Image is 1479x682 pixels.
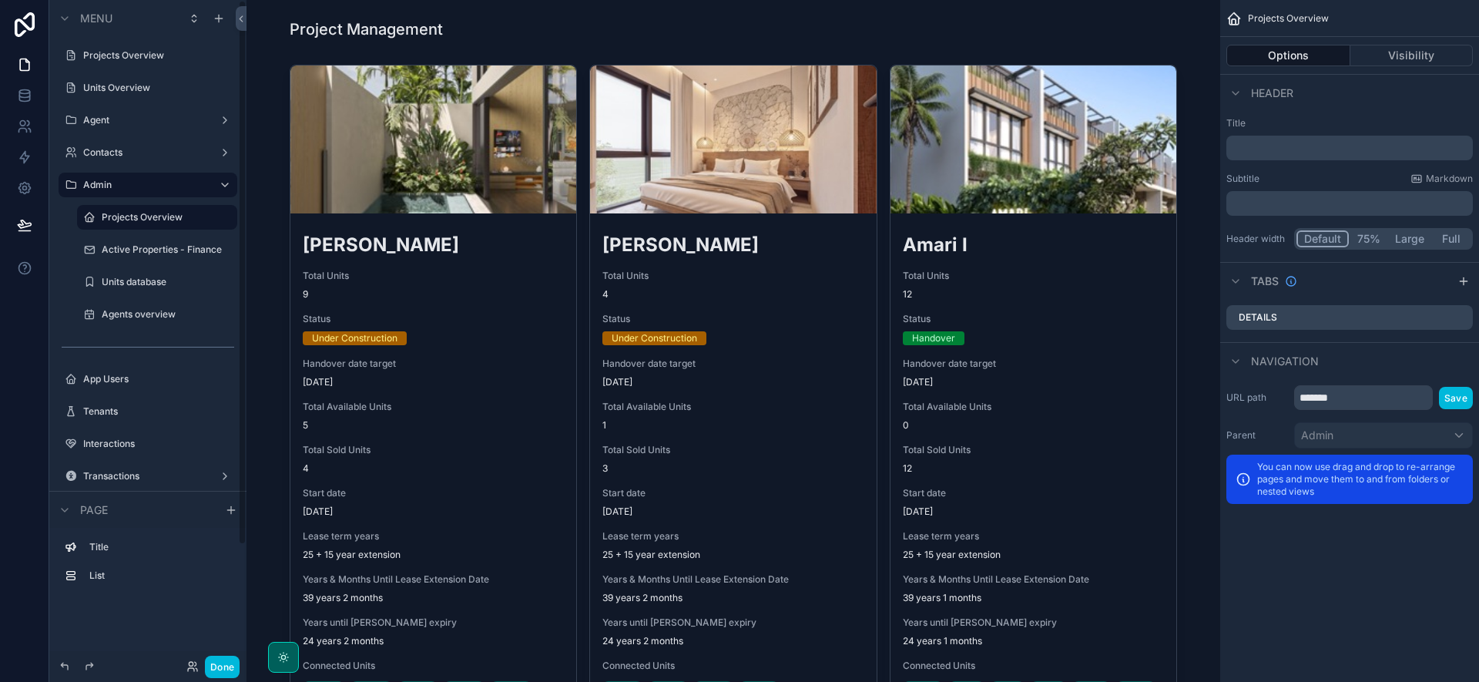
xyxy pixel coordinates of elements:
[1296,230,1349,247] button: Default
[102,244,228,256] label: Active Properties - Finance
[1349,230,1388,247] button: 75%
[102,276,228,288] label: Units database
[1226,173,1259,185] label: Subtitle
[102,308,228,321] label: Agents overview
[1226,191,1473,216] div: scrollable content
[80,11,112,26] span: Menu
[83,146,206,159] label: Contacts
[1251,274,1279,289] span: Tabs
[83,82,228,94] label: Units Overview
[1431,230,1471,247] button: Full
[1410,173,1473,185] a: Markdown
[1248,12,1329,25] span: Projects Overview
[1226,136,1473,160] div: scrollable content
[1251,86,1293,101] span: Header
[89,569,225,582] label: List
[49,528,246,603] div: scrollable content
[83,373,228,385] label: App Users
[1226,117,1473,129] label: Title
[1350,45,1474,66] button: Visibility
[1294,422,1473,449] button: Admin
[83,179,206,191] label: Admin
[1426,173,1473,185] span: Markdown
[1251,354,1319,369] span: Navigation
[102,211,228,223] label: Projects Overview
[1226,429,1288,442] label: Parent
[1439,387,1473,409] button: Save
[1301,428,1333,443] span: Admin
[1226,45,1350,66] button: Options
[1239,311,1277,324] label: Details
[83,470,206,482] label: Transactions
[1257,461,1464,498] p: You can now use drag and drop to re-arrange pages and move them to and from folders or nested views
[1388,230,1431,247] button: Large
[83,405,228,418] label: Tenants
[83,114,206,126] label: Agent
[89,541,225,553] label: Title
[83,438,228,450] label: Interactions
[205,656,240,678] button: Done
[1226,233,1288,245] label: Header width
[1226,391,1288,404] label: URL path
[80,502,108,518] span: Page
[83,49,228,62] label: Projects Overview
